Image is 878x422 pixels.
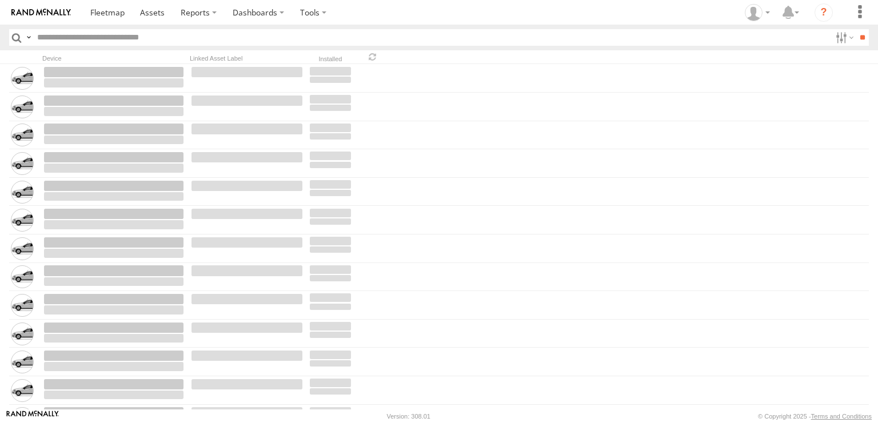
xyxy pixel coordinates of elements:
div: Linked Asset Label [190,54,304,62]
div: © Copyright 2025 - [758,413,872,420]
label: Search Query [24,29,33,46]
label: Search Filter Options [831,29,856,46]
span: Refresh [366,51,380,62]
i: ? [815,3,833,22]
a: Terms and Conditions [811,413,872,420]
a: Visit our Website [6,411,59,422]
div: Device [42,54,185,62]
div: Version: 308.01 [387,413,430,420]
div: EMMANUEL SOTELO [741,4,774,21]
div: Installed [309,57,352,62]
img: rand-logo.svg [11,9,71,17]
